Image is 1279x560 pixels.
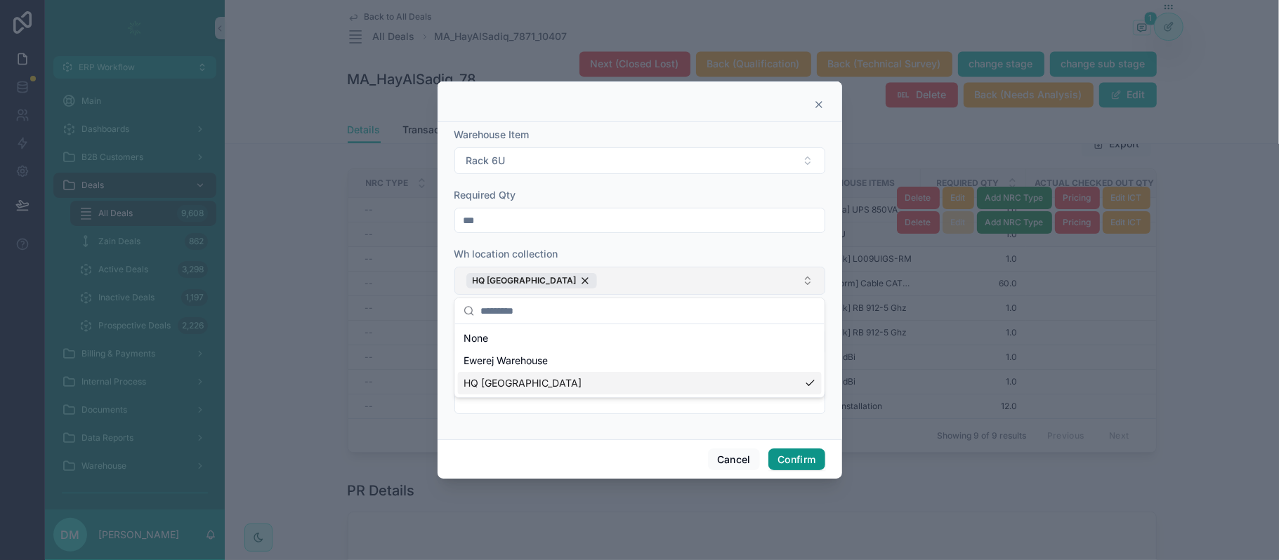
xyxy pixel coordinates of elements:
span: Wh location collection [454,248,558,260]
button: Select Button [454,267,825,295]
button: Confirm [768,448,825,471]
span: Warehouse Item [454,128,530,140]
button: Select Button [454,147,825,174]
span: HQ [GEOGRAPHIC_DATA] [464,376,582,390]
span: HQ [GEOGRAPHIC_DATA] [473,275,577,286]
div: Suggestions [455,324,825,397]
div: None [458,327,822,349]
span: Ewerej Warehouse [464,354,548,368]
button: Cancel [708,448,760,471]
span: Required Qty [454,189,516,201]
span: Rack 6U [466,154,506,168]
button: Unselect 2 [466,273,597,288]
